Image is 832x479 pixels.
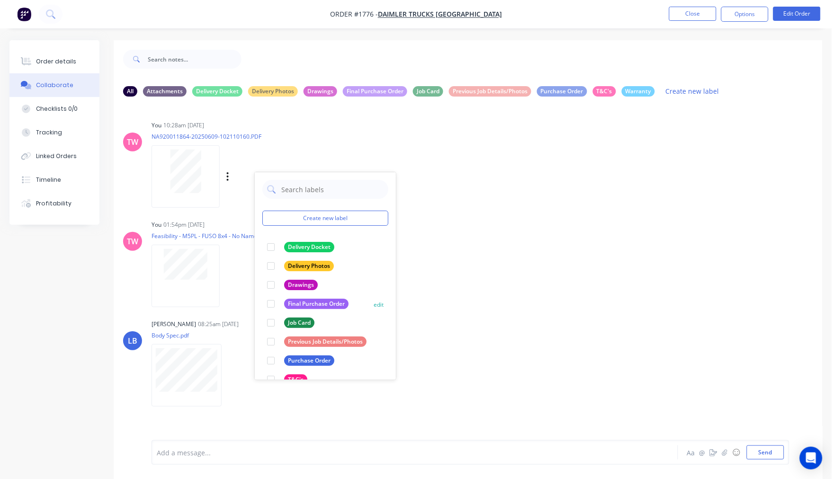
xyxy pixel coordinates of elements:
button: Close [669,7,716,21]
div: Final Purchase Order [343,86,407,97]
input: Search labels [280,180,384,199]
button: Linked Orders [9,144,99,168]
div: LB [128,335,137,346]
button: Timeline [9,168,99,192]
div: T&C's [284,374,307,385]
div: TW [127,236,138,247]
div: T&C's [593,86,616,97]
button: ☺ [731,447,742,458]
div: TW [127,136,138,148]
div: Job Card [413,86,443,97]
div: 08:25am [DATE] [198,320,239,328]
div: Attachments [143,86,187,97]
div: Delivery Photos [248,86,298,97]
div: 10:28am [DATE] [163,121,204,130]
img: Factory [17,7,31,21]
button: Create new label [661,85,724,98]
button: Send [747,445,784,460]
div: Drawings [284,280,318,290]
div: Tracking [36,128,62,137]
span: Order #1776 - [330,10,378,19]
button: @ [697,447,708,458]
button: Tracking [9,121,99,144]
button: Profitability [9,192,99,215]
div: Collaborate [36,81,73,89]
div: Open Intercom Messenger [800,447,823,470]
button: Create new label [262,211,388,226]
div: Drawings [304,86,337,97]
a: Daimler Trucks [GEOGRAPHIC_DATA] [378,10,502,19]
button: Order details [9,50,99,73]
div: Previous Job Details/Photos [449,86,531,97]
div: You [152,121,161,130]
div: Checklists 0/0 [36,105,78,113]
div: Linked Orders [36,152,77,160]
p: NA920011864-20250609-102110160.PDF [152,133,325,141]
p: Body Spec.pdf [152,331,231,339]
input: Search notes... [148,50,242,69]
div: Order details [36,57,76,66]
div: Purchase Order [284,355,334,366]
div: Previous Job Details/Photos [284,337,367,347]
div: Purchase Order [537,86,587,97]
div: Timeline [36,176,61,184]
div: Warranty [622,86,655,97]
button: Checklists 0/0 [9,97,99,121]
div: Final Purchase Order [284,299,349,309]
div: Delivery Docket [284,242,334,252]
div: All [123,86,137,97]
button: Edit Order [773,7,821,21]
div: 01:54pm [DATE] [163,221,205,229]
div: [PERSON_NAME] [152,320,196,328]
div: Job Card [284,318,314,328]
div: You [152,221,161,229]
p: Feasibility - M5PL - FUSO 8x4 - No Name - Guide only.pdf [152,232,300,240]
div: Delivery Docket [192,86,242,97]
div: Delivery Photos [284,261,334,271]
button: Aa [685,447,697,458]
button: Collaborate [9,73,99,97]
div: Profitability [36,199,72,208]
button: Options [721,7,769,22]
